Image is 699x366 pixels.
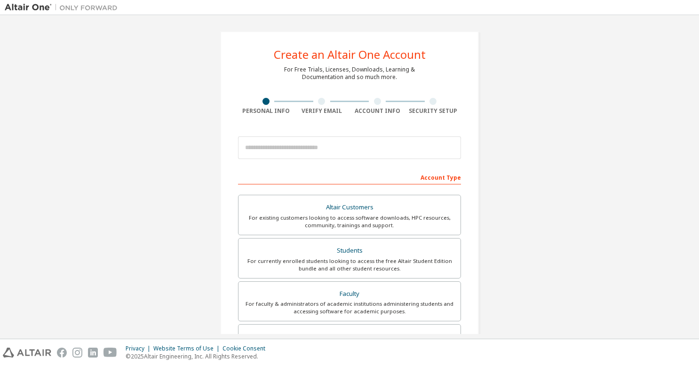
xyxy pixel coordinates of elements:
div: Website Terms of Use [153,345,222,352]
div: Account Info [349,107,405,115]
img: linkedin.svg [88,348,98,358]
div: Create an Altair One Account [274,49,426,60]
div: Security Setup [405,107,461,115]
img: youtube.svg [103,348,117,358]
div: For faculty & administrators of academic institutions administering students and accessing softwa... [244,300,455,315]
div: Altair Customers [244,201,455,214]
div: Account Type [238,169,461,184]
div: For Free Trials, Licenses, Downloads, Learning & Documentation and so much more. [284,66,415,81]
div: Privacy [126,345,153,352]
div: Verify Email [294,107,350,115]
img: instagram.svg [72,348,82,358]
img: Altair One [5,3,122,12]
img: altair_logo.svg [3,348,51,358]
div: Cookie Consent [222,345,271,352]
img: facebook.svg [57,348,67,358]
div: Personal Info [238,107,294,115]
div: For currently enrolled students looking to access the free Altair Student Edition bundle and all ... [244,257,455,272]
div: Students [244,244,455,257]
div: Everyone else [244,330,455,343]
p: © 2025 Altair Engineering, Inc. All Rights Reserved. [126,352,271,360]
div: Faculty [244,287,455,301]
div: For existing customers looking to access software downloads, HPC resources, community, trainings ... [244,214,455,229]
